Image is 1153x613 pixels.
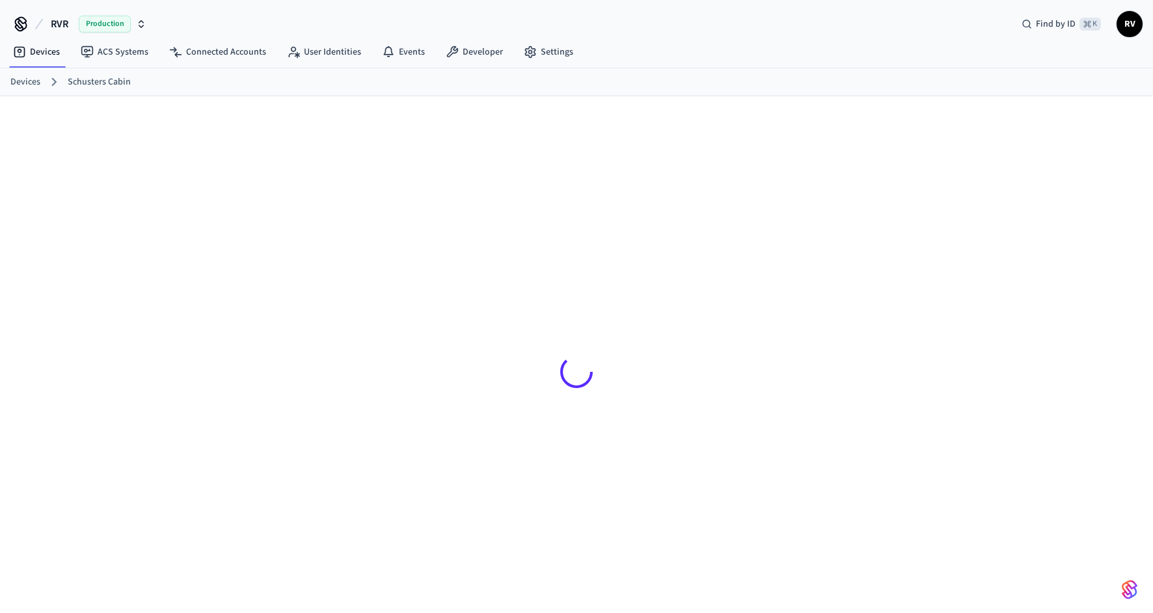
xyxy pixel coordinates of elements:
[277,40,372,64] a: User Identities
[1011,12,1111,36] div: Find by ID⌘ K
[3,40,70,64] a: Devices
[68,75,131,89] a: Schusters Cabin
[372,40,435,64] a: Events
[10,75,40,89] a: Devices
[70,40,159,64] a: ACS Systems
[1118,12,1141,36] span: RV
[513,40,584,64] a: Settings
[159,40,277,64] a: Connected Accounts
[51,16,68,32] span: RVR
[1122,579,1137,600] img: SeamLogoGradient.69752ec5.svg
[1079,18,1101,31] span: ⌘ K
[79,16,131,33] span: Production
[1036,18,1076,31] span: Find by ID
[1117,11,1143,37] button: RV
[435,40,513,64] a: Developer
